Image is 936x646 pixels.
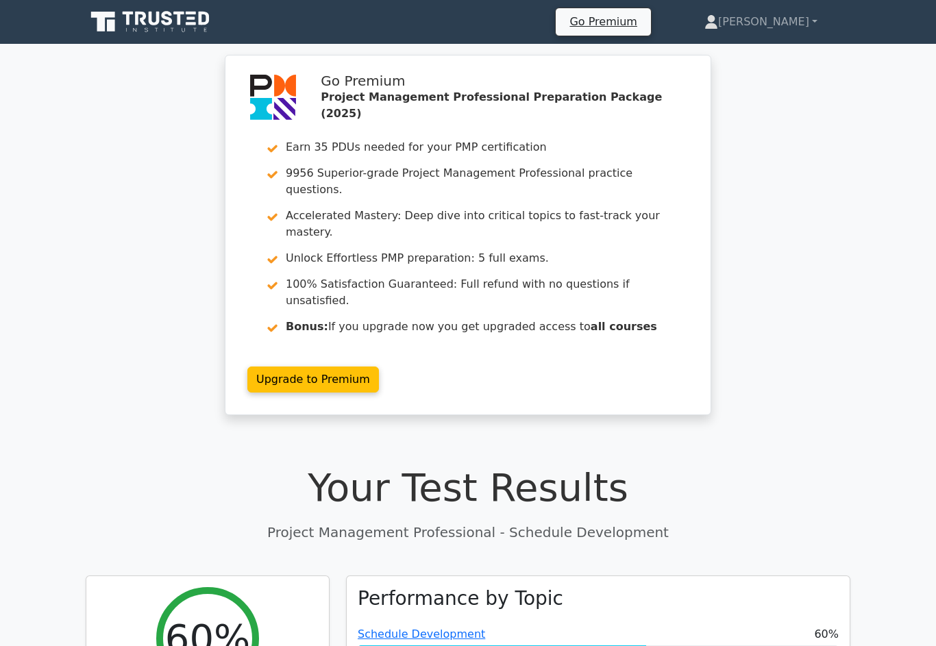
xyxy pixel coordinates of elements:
[814,626,839,643] span: 60%
[247,367,379,393] a: Upgrade to Premium
[561,12,645,31] a: Go Premium
[86,522,850,543] p: Project Management Professional - Schedule Development
[86,464,850,510] h1: Your Test Results
[358,587,563,610] h3: Performance by Topic
[358,628,485,641] a: Schedule Development
[672,8,850,36] a: [PERSON_NAME]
